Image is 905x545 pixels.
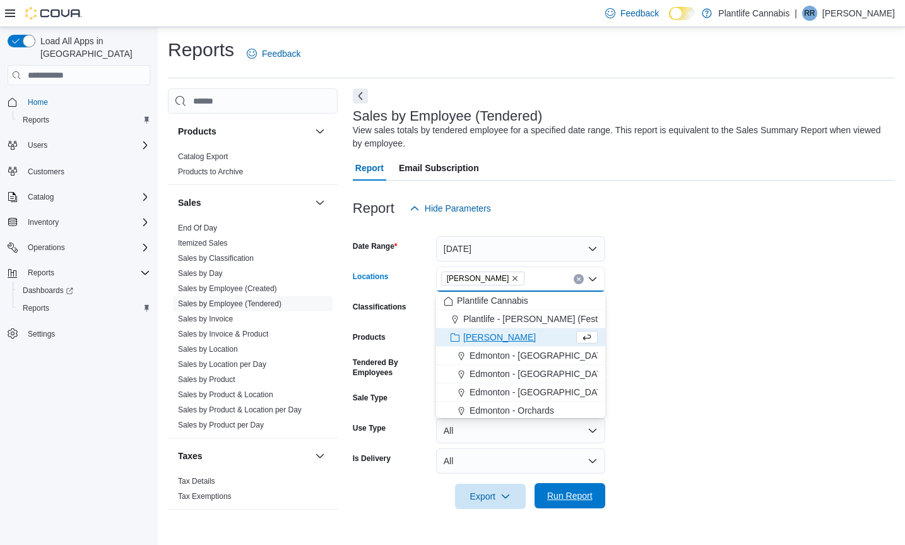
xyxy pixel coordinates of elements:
button: Sales [178,196,310,209]
span: Dark Mode [669,20,670,21]
span: Customers [23,163,150,179]
button: Operations [3,239,155,256]
span: Catalog [28,192,54,202]
span: Leduc [441,272,525,285]
p: Plantlife Cannabis [718,6,790,21]
a: Sales by Location [178,345,238,354]
button: All [436,448,605,474]
span: Operations [28,243,65,253]
span: RR [804,6,815,21]
span: Tax Exemptions [178,491,232,501]
a: Catalog Export [178,152,228,161]
button: Taxes [178,450,310,462]
div: View sales totals by tendered employee for a specified date range. This report is equivalent to t... [353,124,889,150]
a: Reports [18,112,54,128]
button: Users [23,138,52,153]
a: Sales by Day [178,269,223,278]
a: Itemized Sales [178,239,228,248]
span: Catalog Export [178,152,228,162]
span: Report [355,155,384,181]
span: Reports [28,268,54,278]
button: Products [178,125,310,138]
span: Reports [23,115,49,125]
span: Dashboards [23,285,73,296]
button: [DATE] [436,236,605,261]
a: Sales by Product & Location [178,390,273,399]
a: Dashboards [13,282,155,299]
a: Products to Archive [178,167,243,176]
span: Home [28,97,48,107]
span: Reports [18,112,150,128]
button: Catalog [23,189,59,205]
span: Sales by Employee (Created) [178,284,277,294]
button: Customers [3,162,155,180]
a: Settings [23,326,60,342]
span: Plantlife Cannabis [457,294,528,307]
a: Feedback [600,1,664,26]
a: Sales by Location per Day [178,360,266,369]
a: Tax Details [178,477,215,486]
label: Date Range [353,241,398,251]
a: Sales by Product per Day [178,421,264,429]
div: Products [168,149,338,184]
button: Products [312,124,328,139]
span: Run Report [547,489,593,502]
span: Export [463,484,518,509]
h3: Taxes [178,450,203,462]
span: Sales by Classification [178,253,254,263]
img: Cova [25,7,82,20]
span: Sales by Product & Location per Day [178,405,302,415]
span: Email Subscription [399,155,479,181]
button: Inventory [3,213,155,231]
button: Edmonton - [GEOGRAPHIC_DATA] [436,365,605,383]
button: Reports [13,111,155,129]
a: Sales by Invoice & Product [178,330,268,338]
label: Classifications [353,302,406,312]
span: Users [28,140,47,150]
span: Tax Details [178,476,215,486]
span: [PERSON_NAME] [447,272,509,285]
span: Dashboards [18,283,150,298]
button: Sales [312,195,328,210]
a: Home [23,95,53,110]
span: Sales by Day [178,268,223,278]
span: Reports [23,303,49,313]
span: Sales by Invoice & Product [178,329,268,339]
p: | [795,6,797,21]
label: Locations [353,272,389,282]
span: Feedback [262,47,300,60]
h3: Sales by Employee (Tendered) [353,109,543,124]
span: Edmonton - [GEOGRAPHIC_DATA] [470,368,610,380]
span: Sales by Location per Day [178,359,266,369]
input: Dark Mode [669,7,695,20]
h1: Reports [168,37,234,63]
button: Users [3,136,155,154]
h3: Products [178,125,216,138]
span: Sales by Product per Day [178,420,264,430]
button: Catalog [3,188,155,206]
span: Home [23,94,150,110]
a: End Of Day [178,224,217,232]
button: Plantlife - [PERSON_NAME] (Festival) [436,310,605,328]
span: Customers [28,167,64,177]
a: Customers [23,164,69,179]
span: Sales by Product & Location [178,390,273,400]
button: Home [3,93,155,111]
button: Remove Leduc from selection in this group [511,275,519,282]
div: Sales [168,220,338,438]
span: Edmonton - Orchards [470,404,554,417]
span: [PERSON_NAME] [463,331,536,344]
a: Sales by Invoice [178,314,233,323]
span: Sales by Product [178,374,235,385]
a: Sales by Employee (Tendered) [178,299,281,308]
button: Export [455,484,526,509]
span: Settings [28,329,55,339]
span: Edmonton - [GEOGRAPHIC_DATA] [470,386,610,398]
button: Edmonton - [GEOGRAPHIC_DATA] [436,383,605,402]
button: Reports [23,265,59,280]
span: Products to Archive [178,167,243,177]
p: [PERSON_NAME] [822,6,895,21]
label: Tendered By Employees [353,357,431,378]
button: Edmonton - [GEOGRAPHIC_DATA] [436,347,605,365]
span: Settings [23,326,150,342]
